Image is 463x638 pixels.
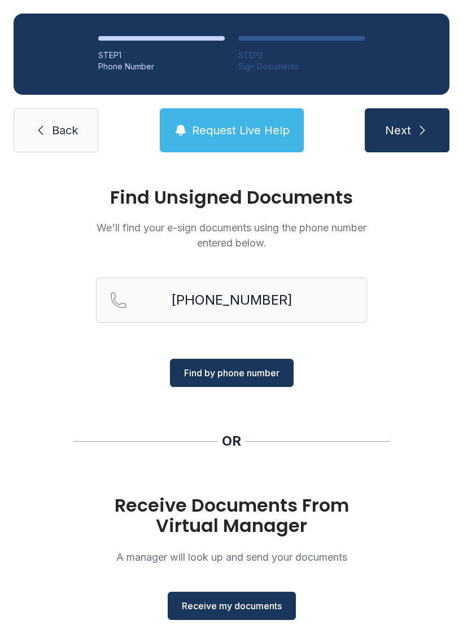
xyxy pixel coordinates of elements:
[96,549,367,565] p: A manager will look up and send your documents
[238,61,365,72] div: Sign Documents
[184,366,279,380] span: Find by phone number
[182,599,282,613] span: Receive my documents
[385,122,411,138] span: Next
[238,50,365,61] div: STEP 2
[96,188,367,206] h1: Find Unsigned Documents
[98,61,225,72] div: Phone Number
[96,495,367,536] h1: Receive Documents From Virtual Manager
[96,220,367,250] p: We'll find your e-sign documents using the phone number entered below.
[52,122,78,138] span: Back
[192,122,290,138] span: Request Live Help
[96,278,367,323] input: Reservation phone number
[98,50,225,61] div: STEP 1
[222,432,241,450] div: OR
